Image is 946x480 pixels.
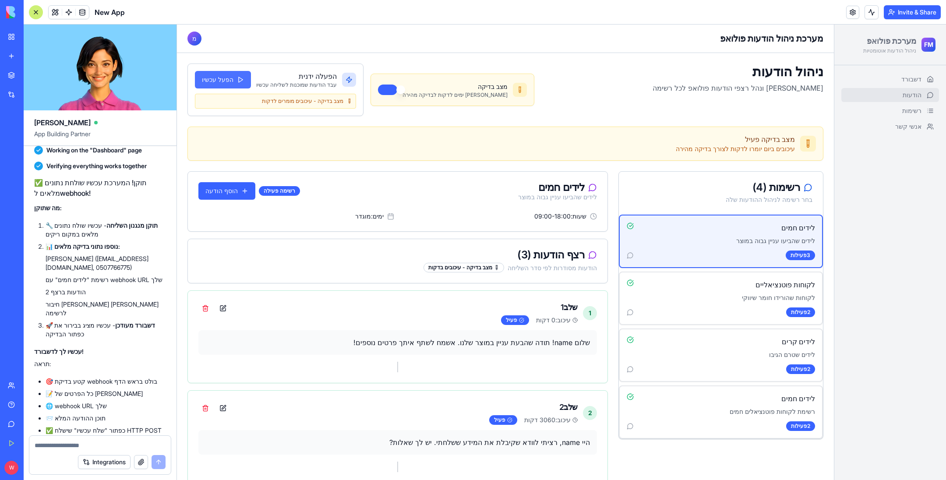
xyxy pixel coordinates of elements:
[609,340,638,349] div: 2 פעילות
[357,187,409,196] span: שעות: 09:00-18:00
[46,146,142,155] span: Working on the "Dashboard" page
[499,109,618,120] h3: מצב בדיקה פעיל
[359,291,401,300] div: עיכוב: 0 דקות
[724,50,745,59] span: דשבורד
[406,282,420,296] div: 1
[664,79,762,93] a: רשימות
[46,426,166,444] li: ✅ כפתור "שלח עכשיו" שישלח HTTP POST אמיתי
[46,254,166,272] li: [PERSON_NAME] ( , 0507766775)
[46,222,158,229] strong: 🔧 תוקן מנגנון השליחה
[15,10,20,18] span: מ
[341,158,420,168] div: לידים חמים
[46,321,166,339] p: - עכשיו מציג בבירור את כפתור הבדיקה
[450,212,638,221] p: לידים שהביעו עניין גבוה במוצר
[82,162,123,171] div: רשימה פעילה
[18,46,74,64] button: הפעל עכשיו
[46,221,166,239] p: - עכשיו שולח נתונים מלאים במקום ריקים
[341,168,420,177] div: לידים שהביעו עניין גבוה במוצר
[46,389,166,398] li: 📝 כל הפרטים של [PERSON_NAME]
[34,177,166,198] h2: ✅ תוקן! המערכת עכשיו שולחת נתונים מלאים לwebhook!
[725,82,745,91] span: רשימות
[450,326,638,335] p: לידים שטרם הגיבו
[46,243,120,250] strong: 📊 נוספו נתוני בדיקה מלאים:
[34,348,84,355] strong: עכשיו לך לדשבורד!
[34,204,62,212] strong: מה שתוקן:
[34,130,166,145] span: App Building Partner
[46,414,166,423] li: 📨 תוכן ההודעה המלא
[46,300,166,318] li: חיבור [PERSON_NAME] [PERSON_NAME] לרשימה
[46,321,155,329] strong: 🚀 דשבורד מעודכן
[499,120,618,129] p: עיכובים ביום יומרו לדקות לצורך בדיקה מהירה
[4,461,18,475] span: W
[247,238,327,248] div: מצב בדיקה - עיכובים בדקות
[46,288,166,296] li: 2 הודעות ברצף
[6,6,60,18] img: logo
[46,255,148,271] a: [EMAIL_ADDRESS][DOMAIN_NAME]
[347,391,401,400] div: עיכוב: 3060 דקות
[450,269,638,278] p: לקוחות שהורידו חומר שיווקי
[579,255,638,265] h3: לקוחות פוטנציאליים
[609,226,638,236] div: 3 פעילות
[664,95,762,109] a: אנשי קשר
[664,48,762,62] a: דשבורד
[21,225,420,236] div: רצף הודעות ( 3 )
[747,16,756,25] span: FM
[46,402,166,410] li: 🌐 webhook URL שלך
[28,313,413,323] p: שלום name! תודה שהבעת עניין במוצר שלנו. אשמח לשתף איתך פרטים נוספים!
[718,98,745,106] span: אנשי קשר
[312,377,401,389] div: שלב 2
[452,171,635,180] div: בחר רשימה לניהול ההודעות שלה
[85,73,166,80] span: מצב בדיקה - עיכובים מומרים לדקות
[312,391,340,400] div: פעיל
[452,158,635,168] div: רשימות ( 4 )
[884,5,941,19] button: Invite & Share
[476,58,646,69] p: [PERSON_NAME] ונהל רצפי הודעות פולואפ לכל רשימה
[46,377,166,386] li: 🎯 קטע בדיקת webhook בולט בראש הדף
[34,360,166,368] p: תראה:
[46,275,166,284] li: רשימת "לידים חמים" עם webhook URL שלך
[78,455,131,469] button: Integrations
[226,67,331,74] p: [PERSON_NAME] ימים לדקות לבדיקה מהירה
[301,58,331,66] label: מצב בדיקה
[605,312,638,322] h3: לידים קרים
[324,291,352,300] div: פעיל
[604,369,638,379] h3: לידים חמים
[95,7,125,18] span: New App
[609,283,638,293] div: 2 פעילות
[686,11,739,23] h1: מערכת פולואפ
[686,23,739,30] p: ניהול הודעות אוטומטיות
[34,117,91,128] span: [PERSON_NAME]
[664,64,762,78] a: הודעות
[21,238,420,248] div: הודעות מסודרות לפי סדר השליחה
[609,397,638,406] div: 2 פעילות
[21,158,78,175] button: הוסף הודעה
[543,8,646,20] h2: מערכת ניהול הודעות פולואפ
[178,187,207,196] span: ימים: מוגדר
[79,46,160,57] h3: הפעלה ידנית
[476,39,646,55] h1: ניהול הודעות
[79,57,160,64] p: עבד הודעות שמוכנות לשליחה עכשיו
[46,162,147,170] span: Verifying everything works together
[324,277,401,289] div: שלב 1
[28,413,413,423] p: היי name, רציתי לוודא שקיבלת את המידע ששלחתי. יש לך שאלות?
[726,66,745,75] span: הודעות
[450,383,638,392] p: רשימת לקוחות פוטנציאלים חמים
[406,381,420,395] div: 2
[604,198,638,208] h3: לידים חמים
